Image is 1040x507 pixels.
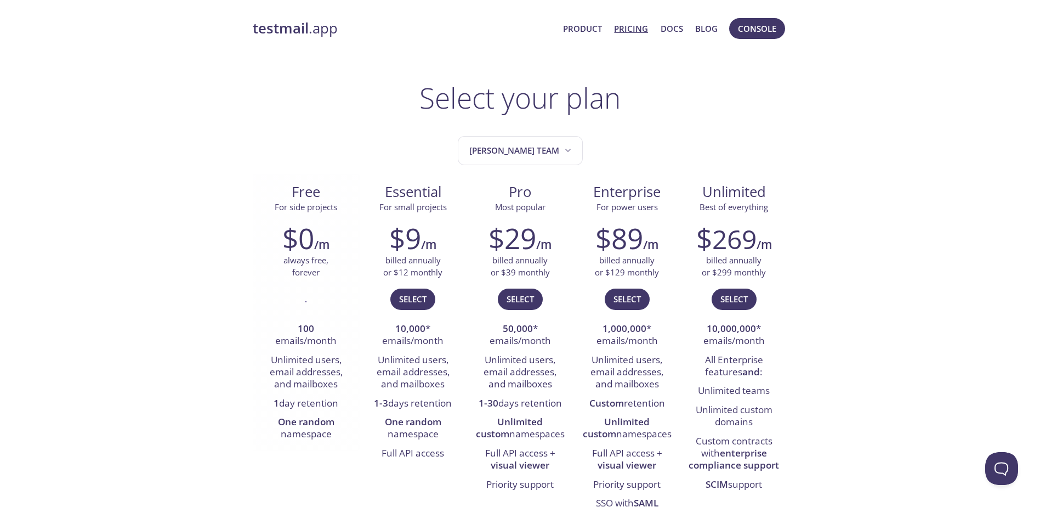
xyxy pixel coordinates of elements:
button: Console [729,18,785,39]
button: Tran's team [458,136,583,165]
a: Pricing [614,21,648,36]
span: Most popular [495,201,545,212]
strong: Unlimited custom [476,415,543,440]
span: 269 [712,221,757,257]
button: Select [712,289,757,309]
strong: SCIM [706,478,728,491]
strong: Custom [589,397,624,409]
li: All Enterprise features : [689,351,779,382]
h6: /m [314,235,329,254]
li: Unlimited users, email addresses, and mailboxes [368,351,458,395]
span: Select [399,292,427,306]
li: Full API access [368,444,458,463]
li: Unlimited users, email addresses, and mailboxes [261,351,351,395]
a: testmail.app [253,19,555,38]
li: Priority support [475,476,565,494]
strong: 1,000,000 [603,322,646,335]
p: always free, forever [283,255,328,278]
span: Essential [368,183,458,201]
span: [PERSON_NAME] team [469,143,573,158]
li: days retention [475,395,565,413]
span: For side projects [275,201,337,212]
a: Product [563,21,602,36]
li: Full API access + [475,444,565,476]
h6: /m [421,235,436,254]
strong: Unlimited custom [583,415,650,440]
li: * emails/month [689,320,779,351]
strong: One random [278,415,334,428]
li: namespace [261,413,351,444]
strong: 1-3 [374,397,388,409]
button: Select [605,289,650,309]
h6: /m [757,235,772,254]
h1: Select your plan [419,81,621,114]
li: day retention [261,395,351,413]
strong: and [742,365,760,378]
li: namespaces [475,413,565,444]
li: * emails/month [582,320,672,351]
li: Unlimited users, email addresses, and mailboxes [582,351,672,395]
li: support [689,476,779,494]
strong: visual viewer [598,459,656,471]
li: * emails/month [475,320,565,351]
li: Priority support [582,476,672,494]
h6: /m [536,235,552,254]
strong: testmail [253,19,309,38]
li: Unlimited teams [689,382,779,401]
h2: $0 [282,222,314,255]
h2: $ [696,222,757,255]
span: Select [720,292,748,306]
li: Unlimited custom domains [689,401,779,432]
span: Free [262,183,351,201]
h2: $89 [595,222,643,255]
p: billed annually or $129 monthly [595,255,659,278]
li: Full API access + [582,444,672,476]
span: For power users [596,201,658,212]
strong: 10,000 [395,322,425,335]
h2: $9 [389,222,421,255]
button: Select [390,289,435,309]
a: Docs [661,21,683,36]
h6: /m [643,235,658,254]
li: namespaces [582,413,672,444]
span: Console [738,21,776,36]
strong: 1 [274,397,279,409]
span: Pro [475,183,565,201]
button: Select [498,289,543,309]
h2: $29 [488,222,536,255]
strong: 100 [298,322,314,335]
p: billed annually or $39 monthly [491,255,550,278]
strong: 50,000 [503,322,533,335]
li: emails/month [261,320,351,351]
strong: 1-30 [479,397,498,409]
p: billed annually or $299 monthly [702,255,766,278]
iframe: Help Scout Beacon - Open [985,452,1018,485]
a: Blog [695,21,718,36]
strong: 10,000,000 [707,322,756,335]
span: Select [613,292,641,306]
p: billed annually or $12 monthly [383,255,442,278]
li: Custom contracts with [689,432,779,476]
span: Enterprise [582,183,672,201]
strong: enterprise compliance support [689,447,779,471]
strong: visual viewer [491,459,549,471]
strong: One random [385,415,441,428]
li: Unlimited users, email addresses, and mailboxes [475,351,565,395]
span: Unlimited [702,182,766,201]
li: * emails/month [368,320,458,351]
span: For small projects [379,201,447,212]
li: namespace [368,413,458,444]
li: retention [582,395,672,413]
span: Best of everything [700,201,768,212]
li: days retention [368,395,458,413]
span: Select [507,292,534,306]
